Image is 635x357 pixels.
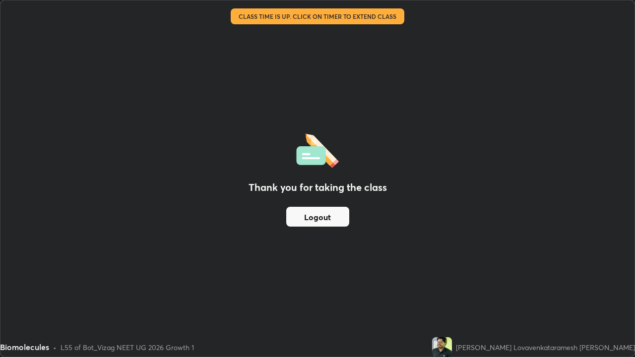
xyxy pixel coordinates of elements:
[296,130,339,168] img: offlineFeedback.1438e8b3.svg
[61,342,194,353] div: L55 of Bot_Vizag NEET UG 2026 Growth 1
[456,342,635,353] div: [PERSON_NAME] Lovavenkataramesh [PERSON_NAME]
[286,207,349,227] button: Logout
[249,180,387,195] h2: Thank you for taking the class
[53,342,57,353] div: •
[432,337,452,357] img: 0ee1ce0a70734d8d84f972b22cf13d55.jpg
